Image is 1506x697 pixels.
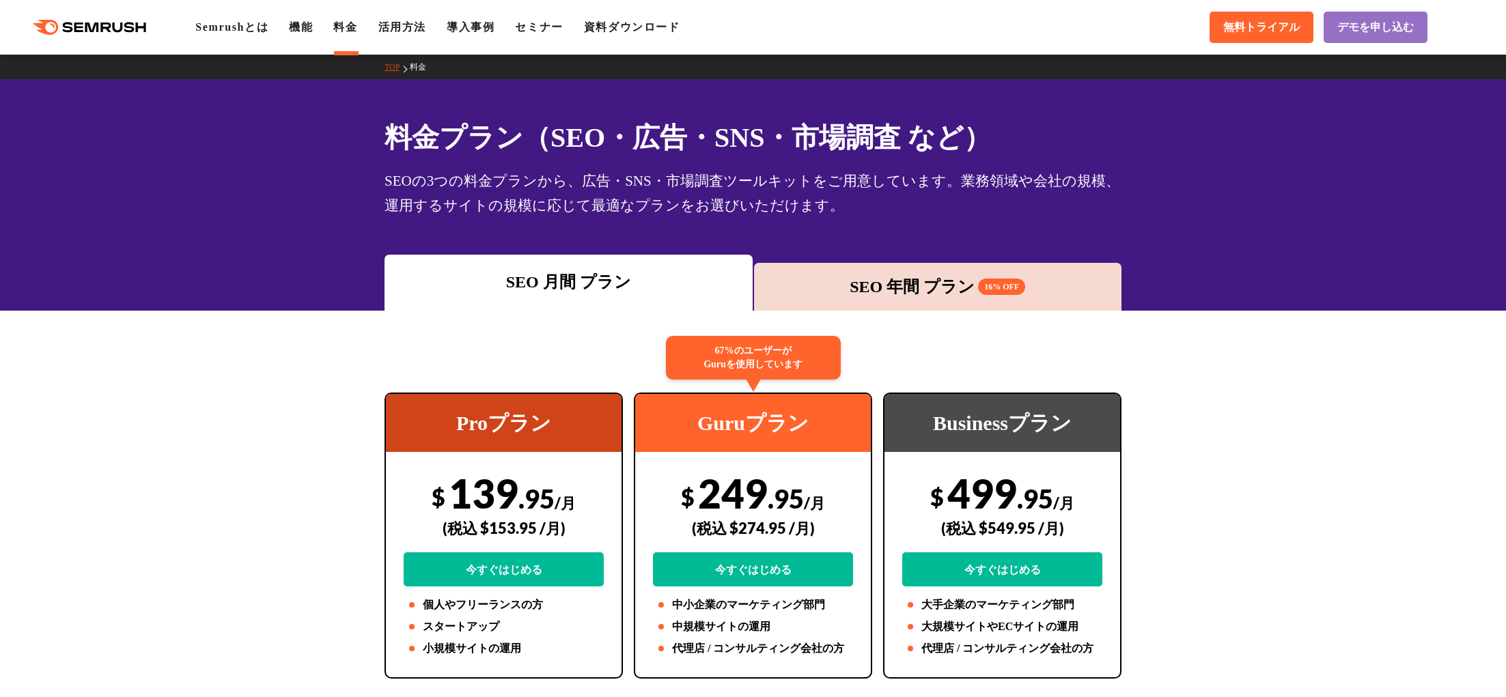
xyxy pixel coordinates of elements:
div: Guruプラン [635,394,871,452]
a: 今すぐはじめる [653,552,853,586]
div: SEO 月間 プラン [391,270,746,294]
span: /月 [555,494,576,512]
div: (税込 $274.95 /月) [653,504,853,552]
span: $ [432,483,445,511]
span: .95 [1017,483,1053,514]
div: 139 [404,469,604,586]
span: .95 [518,483,555,514]
div: Businessプラン [884,394,1120,452]
a: Semrushとは [195,21,268,33]
a: デモを申し込む [1324,12,1427,43]
li: 代理店 / コンサルティング会社の方 [902,640,1102,657]
div: Proプラン [386,394,622,452]
span: $ [681,483,695,511]
div: 249 [653,469,853,586]
span: 無料トライアル [1223,20,1300,35]
li: 小規模サイトの運用 [404,640,604,657]
div: SEO 年間 プラン [761,274,1115,299]
a: 今すぐはじめる [404,552,604,586]
a: TOP [385,62,410,72]
span: .95 [768,483,804,514]
a: 今すぐはじめる [902,552,1102,586]
li: 個人やフリーランスの方 [404,597,604,613]
span: 16% OFF [978,279,1025,295]
a: 無料トライアル [1210,12,1313,43]
div: 499 [902,469,1102,586]
span: /月 [804,494,825,512]
li: 中規模サイトの運用 [653,618,853,635]
div: (税込 $153.95 /月) [404,504,604,552]
li: 中小企業のマーケティング部門 [653,597,853,613]
span: /月 [1053,494,1074,512]
a: 活用方法 [378,21,426,33]
span: デモを申し込む [1337,20,1414,35]
a: 料金 [333,21,357,33]
div: 67%のユーザーが Guruを使用しています [666,336,841,380]
span: $ [930,483,944,511]
li: 代理店 / コンサルティング会社の方 [653,640,853,657]
h1: 料金プラン（SEO・広告・SNS・市場調査 など） [385,117,1121,158]
a: 料金 [410,62,436,72]
a: 資料ダウンロード [584,21,680,33]
li: 大手企業のマーケティング部門 [902,597,1102,613]
a: 導入事例 [447,21,494,33]
li: スタートアップ [404,618,604,635]
a: セミナー [515,21,563,33]
div: (税込 $549.95 /月) [902,504,1102,552]
li: 大規模サイトやECサイトの運用 [902,618,1102,635]
div: SEOの3つの料金プランから、広告・SNS・市場調査ツールキットをご用意しています。業務領域や会社の規模、運用するサイトの規模に応じて最適なプランをお選びいただけます。 [385,169,1121,218]
a: 機能 [289,21,313,33]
